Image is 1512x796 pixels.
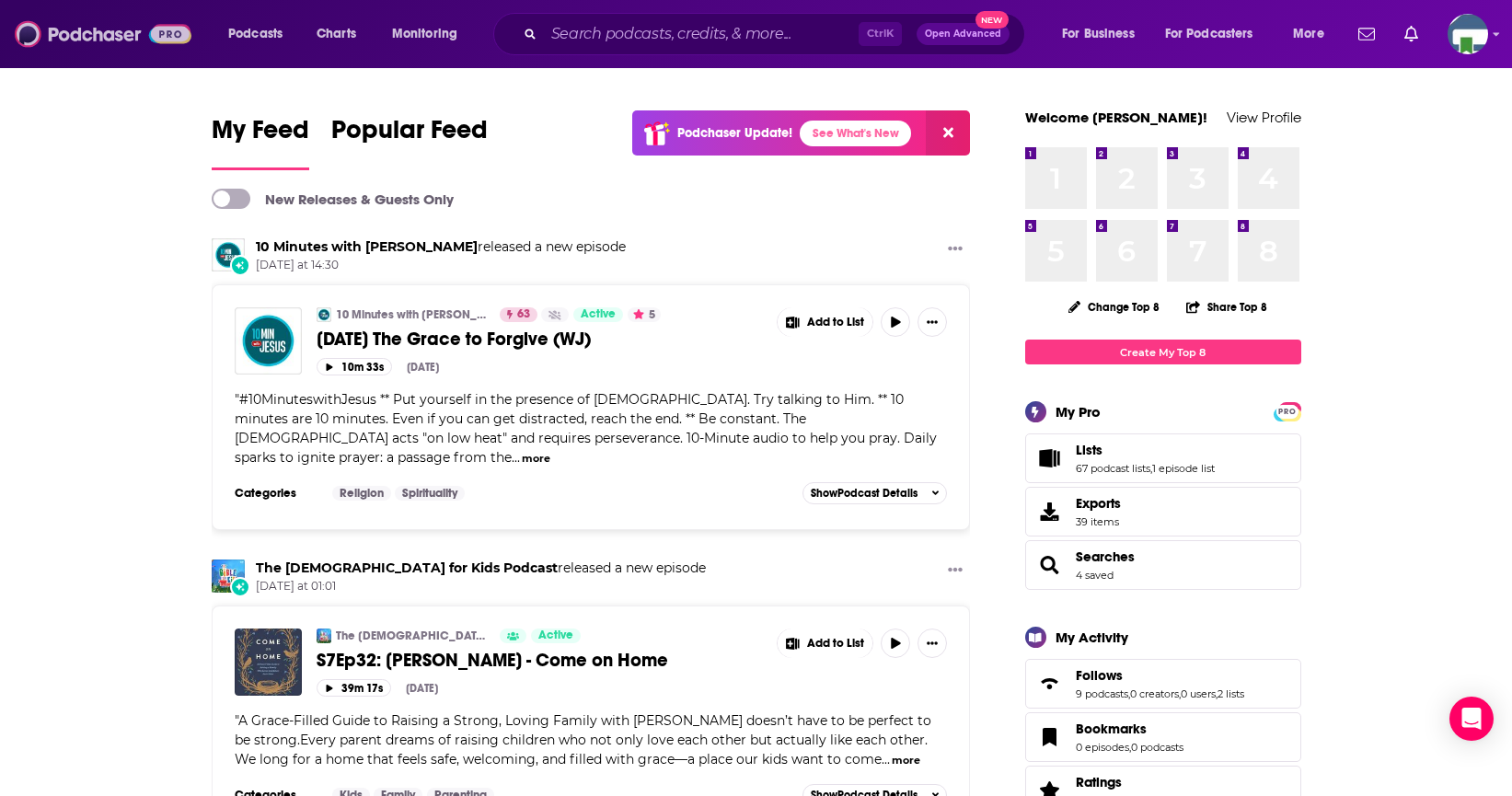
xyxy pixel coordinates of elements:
[1448,14,1488,54] span: Logged in as KCMedia
[517,306,530,324] span: 63
[1276,404,1298,418] a: PRO
[215,19,306,49] button: open menu
[1448,14,1488,54] button: Show profile menu
[336,629,488,643] a: The [DEMOGRAPHIC_DATA] for Kids Podcast
[1025,659,1301,709] span: Follows
[941,560,970,583] button: Show More Button
[1032,445,1068,471] a: Lists
[1076,462,1150,475] a: 67 podcast lists
[317,629,331,643] img: The Bible for Kids Podcast
[317,307,331,322] img: 10 Minutes with Jesus
[1076,495,1121,512] span: Exports
[235,712,931,767] span: A Grace-Filled Guide to Raising a Strong, Loving Family with [PERSON_NAME] doesn’t have to be per...
[1351,18,1382,50] a: Show notifications dropdown
[882,751,890,767] span: ...
[1056,403,1101,421] div: My Pro
[800,121,911,146] a: See What's New
[406,682,438,695] div: [DATE]
[778,629,873,658] button: Show More Button
[1276,405,1298,419] span: PRO
[331,114,488,156] span: Popular Feed
[512,449,520,466] span: ...
[807,316,864,329] span: Add to List
[1025,487,1301,536] a: Exports
[778,307,873,337] button: Show More Button
[256,258,626,273] span: [DATE] at 14:30
[230,255,250,275] div: New Episode
[802,482,948,504] button: ShowPodcast Details
[317,649,764,672] a: S7Ep32: [PERSON_NAME] - Come on Home
[212,114,309,170] a: My Feed
[1076,774,1183,790] a: Ratings
[677,125,792,141] p: Podchaser Update!
[1128,687,1130,700] span: ,
[531,629,581,643] a: Active
[918,629,947,658] button: Show More Button
[15,17,191,52] img: Podchaser - Follow, Share and Rate Podcasts
[811,487,918,500] span: Show Podcast Details
[212,238,245,271] img: 10 Minutes with Jesus
[331,114,488,170] a: Popular Feed
[1032,671,1068,697] a: Follows
[1057,295,1172,318] button: Change Top 8
[1076,548,1135,565] a: Searches
[317,328,764,351] a: [DATE] The Grace to Forgive (WJ)
[1076,721,1147,737] span: Bookmarks
[1448,14,1488,54] img: User Profile
[1130,687,1179,700] a: 0 creators
[1397,18,1425,50] a: Show notifications dropdown
[581,306,616,324] span: Active
[1227,109,1301,126] a: View Profile
[1076,741,1129,754] a: 0 episodes
[941,238,970,261] button: Show More Button
[1025,340,1301,364] a: Create My Top 8
[1218,687,1244,700] a: 2 lists
[256,238,626,256] h3: released a new episode
[859,22,902,46] span: Ctrl K
[918,307,947,337] button: Show More Button
[317,358,392,375] button: 10m 33s
[1076,569,1114,582] a: 4 saved
[1032,499,1068,525] span: Exports
[256,238,478,255] a: 10 Minutes with Jesus
[1181,687,1216,700] a: 0 users
[925,29,1001,39] span: Open Advanced
[256,560,558,576] a: The Bible for Kids Podcast
[511,13,1043,55] div: Search podcasts, credits, & more...
[1076,515,1121,528] span: 39 items
[1025,109,1207,126] a: Welcome [PERSON_NAME]!
[1129,741,1131,754] span: ,
[538,627,573,645] span: Active
[228,21,283,47] span: Podcasts
[235,391,937,466] span: #10MinuteswithJesus ** Put yourself in the presence of [DEMOGRAPHIC_DATA]. Try talking to Him. **...
[332,486,391,501] a: Religion
[212,560,245,593] img: The Bible for Kids Podcast
[807,637,864,651] span: Add to List
[235,629,302,696] a: S7Ep32: Jessica Smartt - Come on Home
[1179,687,1181,700] span: ,
[1293,21,1324,47] span: More
[1025,712,1301,762] span: Bookmarks
[317,679,391,697] button: 39m 17s
[1165,21,1253,47] span: For Podcasters
[379,19,481,49] button: open menu
[1152,462,1215,475] a: 1 episode list
[1076,687,1128,700] a: 9 podcasts
[230,577,250,597] div: New Episode
[235,307,302,375] a: 30-09-25 The Grace to Forgive (WJ)
[1076,442,1102,458] span: Lists
[1076,667,1123,684] span: Follows
[917,23,1010,45] button: Open AdvancedNew
[392,21,457,47] span: Monitoring
[305,19,367,49] a: Charts
[235,486,317,501] h3: Categories
[1150,462,1152,475] span: ,
[1032,724,1068,750] a: Bookmarks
